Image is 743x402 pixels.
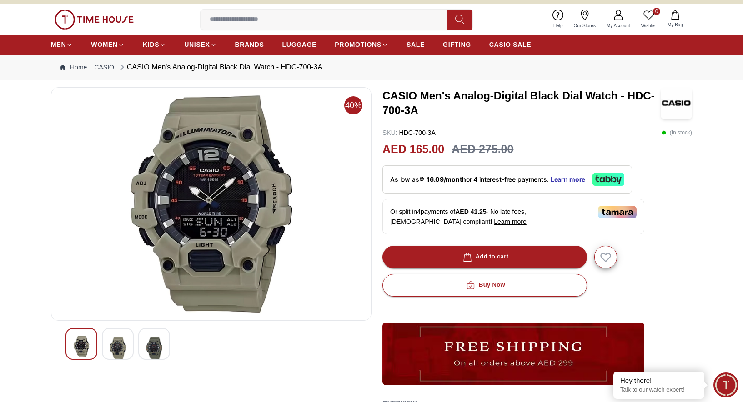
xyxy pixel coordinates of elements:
[382,274,587,297] button: Buy Now
[461,252,509,262] div: Add to cart
[382,129,397,136] span: SKU :
[55,10,134,30] img: ...
[184,36,216,53] a: UNISEX
[489,36,532,53] a: CASIO SALE
[638,22,660,29] span: Wishlist
[94,63,114,72] a: CASIO
[598,206,637,218] img: Tamara
[382,246,587,268] button: Add to cart
[548,8,568,31] a: Help
[662,128,692,137] p: ( In stock )
[60,63,87,72] a: Home
[382,199,644,234] div: Or split in 4 payments of - No late fees, [DEMOGRAPHIC_DATA] compliant!
[662,9,688,30] button: My Bag
[110,336,126,360] img: CASIO Men's Analog-Digital Black Dial Watch - HDC-700-3A
[653,8,660,15] span: 0
[91,40,118,49] span: WOMEN
[452,141,513,158] h3: AED 275.00
[335,40,382,49] span: PROMOTIONS
[620,386,698,394] p: Talk to our watch expert!
[550,22,567,29] span: Help
[382,323,644,385] img: ...
[494,218,527,225] span: Learn more
[73,336,90,357] img: CASIO Men's Analog-Digital Black Dial Watch - HDC-700-3A
[636,8,662,31] a: 0Wishlist
[489,40,532,49] span: CASIO SALE
[407,36,425,53] a: SALE
[382,128,436,137] p: HDC-700-3A
[443,36,471,53] a: GIFTING
[407,40,425,49] span: SALE
[382,141,444,158] h2: AED 165.00
[235,36,264,53] a: BRANDS
[661,87,692,119] img: CASIO Men's Analog-Digital Black Dial Watch - HDC-700-3A
[143,36,166,53] a: KIDS
[282,40,317,49] span: LUGGAGE
[443,40,471,49] span: GIFTING
[455,208,486,215] span: AED 41.25
[51,40,66,49] span: MEN
[603,22,634,29] span: My Account
[382,89,661,118] h3: CASIO Men's Analog-Digital Black Dial Watch - HDC-700-3A
[344,96,362,114] span: 40%
[59,95,364,313] img: CASIO Men's Analog-Digital Black Dial Watch - HDC-700-3A
[235,40,264,49] span: BRANDS
[184,40,210,49] span: UNISEX
[91,36,125,53] a: WOMEN
[146,336,162,360] img: CASIO Men's Analog-Digital Black Dial Watch - HDC-700-3A
[464,280,505,290] div: Buy Now
[620,376,698,385] div: Hey there!
[51,55,692,80] nav: Breadcrumb
[51,36,73,53] a: MEN
[118,62,322,73] div: CASIO Men's Analog-Digital Black Dial Watch - HDC-700-3A
[713,372,738,397] div: Chat Widget
[282,36,317,53] a: LUGGAGE
[664,21,687,28] span: My Bag
[143,40,159,49] span: KIDS
[335,36,388,53] a: PROMOTIONS
[570,22,599,29] span: Our Stores
[568,8,601,31] a: Our Stores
